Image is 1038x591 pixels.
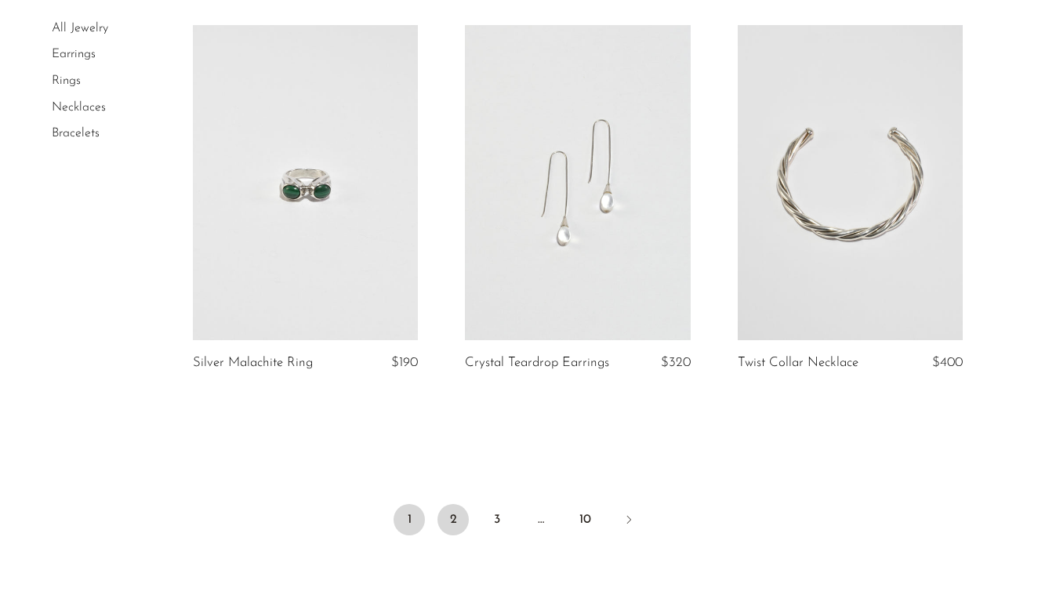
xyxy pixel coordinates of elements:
[738,356,858,370] a: Twist Collar Necklace
[391,356,418,369] span: $190
[52,74,81,87] a: Rings
[193,356,313,370] a: Silver Malachite Ring
[52,101,106,114] a: Necklaces
[481,504,513,535] a: 3
[613,504,644,538] a: Next
[52,22,108,34] a: All Jewelry
[394,504,425,535] span: 1
[437,504,469,535] a: 2
[52,49,96,61] a: Earrings
[465,356,609,370] a: Crystal Teardrop Earrings
[932,356,963,369] span: $400
[52,127,100,140] a: Bracelets
[661,356,691,369] span: $320
[569,504,601,535] a: 10
[525,504,557,535] span: …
